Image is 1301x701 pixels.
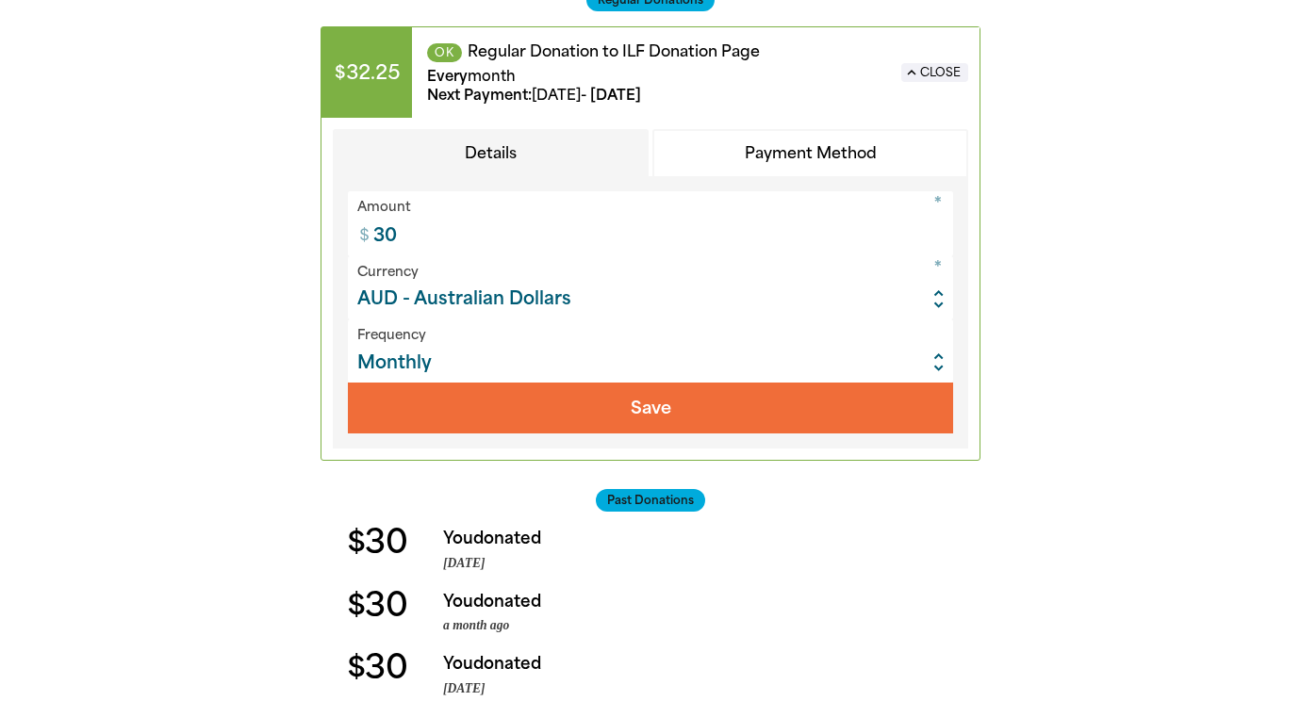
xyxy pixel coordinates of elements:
[596,489,705,512] span: Past Donations
[321,26,980,461] div: Paginated content
[347,527,406,559] span: $30
[903,64,920,81] i: expand_less
[443,654,473,673] em: You
[348,383,953,433] button: Save
[443,529,473,547] em: You
[348,193,370,253] span: $
[473,654,541,673] span: donated
[443,554,980,573] p: [DATE]
[532,87,581,104] strong: [DATE]
[347,590,406,622] span: $30
[321,27,412,118] span: $32.25
[652,129,968,178] button: Payment Method
[443,679,980,698] p: [DATE]
[901,63,968,82] button: expand_lessClose
[427,43,462,62] span: OK
[443,616,980,635] p: a month ago
[427,68,468,85] span: Every
[473,592,541,611] span: donated
[427,87,641,104] span: - [DATE]
[473,529,541,547] span: donated
[443,592,473,611] em: You
[427,87,532,104] span: Next Payment :
[347,652,406,684] span: $30
[468,68,516,85] strong: month
[333,129,649,178] button: Details
[427,42,886,62] p: Regular Donation to ILF Donation Page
